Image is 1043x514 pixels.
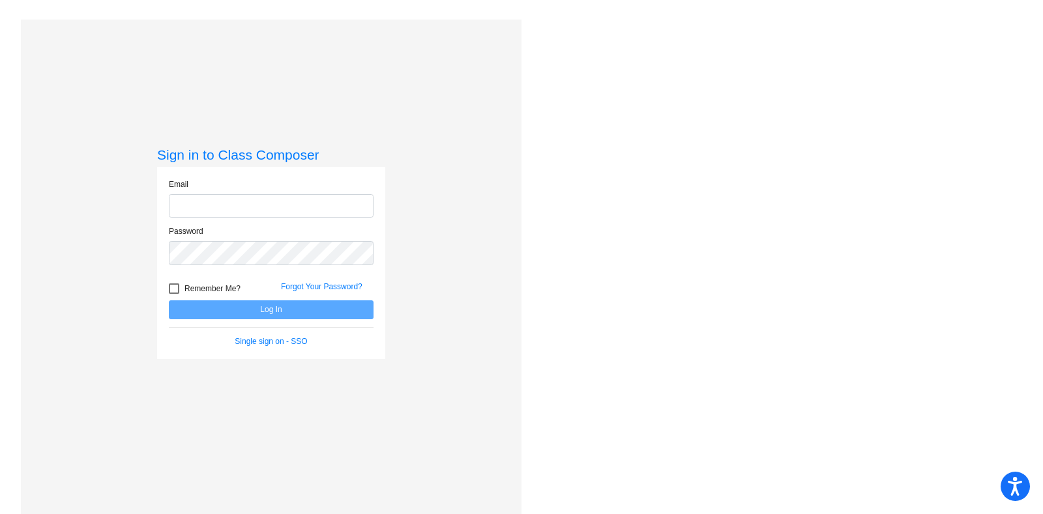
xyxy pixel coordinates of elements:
button: Log In [169,300,374,319]
h3: Sign in to Class Composer [157,147,385,163]
a: Forgot Your Password? [281,282,362,291]
span: Remember Me? [184,281,241,296]
label: Password [169,225,203,237]
a: Single sign on - SSO [235,337,307,346]
label: Email [169,178,188,190]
